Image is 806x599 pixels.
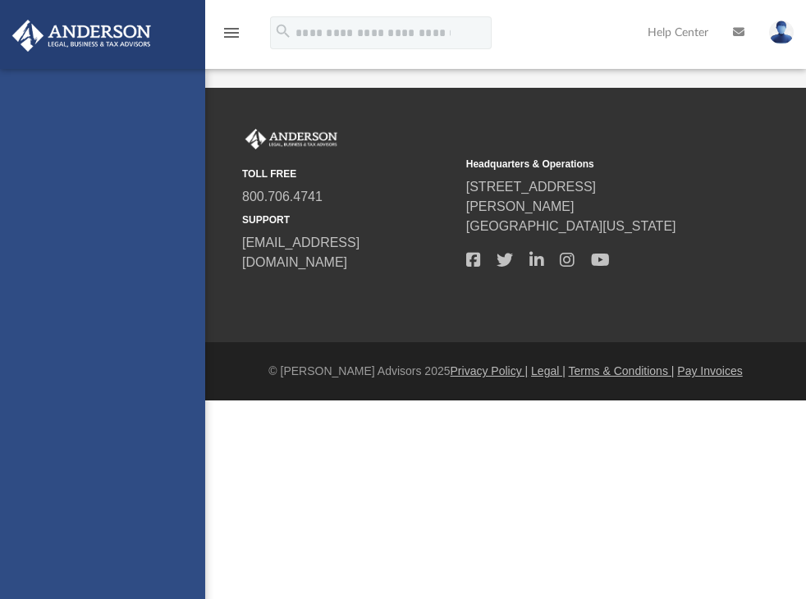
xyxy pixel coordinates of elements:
small: SUPPORT [242,213,455,227]
div: © [PERSON_NAME] Advisors 2025 [205,363,806,380]
a: Privacy Policy | [451,364,529,377]
a: Terms & Conditions | [569,364,675,377]
a: Legal | [531,364,566,377]
img: Anderson Advisors Platinum Portal [7,20,156,52]
a: menu [222,31,241,43]
a: [STREET_ADDRESS][PERSON_NAME] [466,180,596,213]
img: Anderson Advisors Platinum Portal [242,129,341,150]
a: Pay Invoices [677,364,742,377]
a: [EMAIL_ADDRESS][DOMAIN_NAME] [242,235,359,269]
i: menu [222,23,241,43]
a: [GEOGRAPHIC_DATA][US_STATE] [466,219,676,233]
a: 800.706.4741 [242,190,323,203]
i: search [274,22,292,40]
img: User Pic [769,21,794,44]
small: Headquarters & Operations [466,157,679,171]
small: TOLL FREE [242,167,455,181]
